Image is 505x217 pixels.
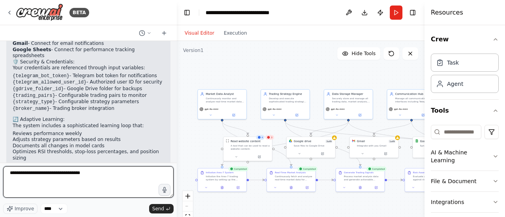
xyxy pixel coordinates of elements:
nav: breadcrumb [206,9,294,17]
span: gpt-4o-mini [331,108,344,111]
div: BETA [69,8,89,17]
img: Google Drive [289,139,292,143]
button: Open in side panel [300,185,314,190]
img: ScrapeWebsiteTool [226,139,229,143]
button: Open in side panel [412,113,434,117]
div: Continuously monitor and analyze real-time market data for {trading_pairs} using technical analys... [206,97,244,103]
div: Initialize the Ares-7 trading system by setting up the database structure, configuration files, a... [206,175,244,181]
button: Open in side panel [223,113,245,117]
button: Tools [431,100,499,122]
g: Edge from 3c7905ff-3ea7-4981-a217-2a51310e219a to f4fdfd23-aec8-45cd-81a1-4d46b4f727c4 [220,121,250,134]
g: Edge from 3c7905ff-3ea7-4981-a217-2a51310e219a to 04a642ff-cc7d-4634-b8d9-acce3202c7cd [220,121,293,166]
g: Edge from 80cb82c5-31db-4673-9e06-ff685f235717 to a9f2b7a3-6934-4b33-972b-83506ac10432 [387,178,402,182]
button: View output [352,185,368,190]
li: Adjusts strategy parameters based on results [13,137,164,143]
button: Open in side panel [374,151,397,156]
button: Visual Editor [180,28,219,38]
div: Data Storage ManagerSecurely store and manage all trading data, market analysis, trade logs, perf... [324,89,373,120]
div: A tool that can be used to read a website content. [230,144,269,150]
code: {gdrive_folder_id} [13,86,64,92]
div: Google sheets [420,139,440,143]
g: Edge from 82e8da18-70a3-4d77-83ca-e98402d8df4c to 3bd4c618-8caf-4b1f-aa78-c8648f26d5f3 [309,121,350,134]
button: Crew [431,28,499,50]
button: Open in side panel [349,113,371,117]
div: CompletedGenerate Trading SignalsProcess market analysis data and generate actionable trading sig... [335,168,385,192]
button: Improve [3,204,37,214]
div: Trading Strategy EngineDevelop and execute sophisticated trading strategies based on market analy... [260,89,310,120]
div: Communication HubManage all communication interfaces including Telegram bot interactions using to... [387,89,436,120]
div: Securely store and manage all trading data, market analysis, trade logs, performance metrics, and... [332,97,370,103]
div: Completed [297,167,318,171]
div: Develop and execute sophisticated trading strategies based on market analysis data. Generate buy/... [269,97,307,103]
div: Task [447,59,459,67]
h4: Resources [431,8,463,17]
button: Open in side panel [369,185,383,190]
span: Improve [15,206,34,212]
div: GmailGmail1of9Integrate with you Gmail [349,137,398,158]
div: Save files to Google Drive [294,144,333,147]
button: Integrations [431,192,499,212]
button: View output [283,185,299,190]
div: Market Data Analyst [206,92,244,96]
li: Reviews performance weekly [13,131,164,137]
button: Hide right sidebar [407,7,418,18]
strong: Google Sheets [13,47,51,52]
span: gpt-4o-mini [204,108,218,111]
div: 43ScrapeWebsiteToolRead website contentA tool that can be used to read a website content. [223,137,272,161]
code: {telegram_allowed_user_id} [13,80,86,85]
button: Open in side panel [286,113,308,117]
button: Send [149,204,174,213]
img: Logo [16,4,63,21]
button: View output [214,185,230,190]
span: gpt-4o-mini [394,108,408,111]
button: AI & Machine Learning [431,142,499,171]
button: zoom in [183,191,193,201]
button: Switch to previous chat [136,28,155,38]
div: Evaluate all trading signals against risk management parameters including maximum position size, ... [413,175,451,181]
li: - Connect for email notifications [13,41,164,47]
span: Send [152,206,164,212]
span: 4 [262,136,263,139]
div: Initialize Ares-7 System [206,171,234,174]
button: Open in side panel [248,154,271,159]
p: Your credentials are referenced through input variables: [13,65,164,71]
button: Open in side panel [311,151,334,156]
code: {broker_name} [13,106,50,111]
span: 3 [271,136,273,139]
button: View output [421,185,438,190]
li: - Connect for performance tracking spreadsheets [13,47,164,59]
li: - Telegram bot token for notifications [13,73,164,80]
button: Click to speak your automation idea [159,184,170,196]
div: Continuously fetch and analyze real-time market data for {trading_pairs} from reliable financial ... [275,175,313,181]
li: - Google Drive folder for backups [13,86,164,93]
h2: 🛡️ Security & Credentials: [13,59,164,65]
h2: 🔄 Adaptive Learning: [13,117,164,123]
div: Data Storage Manager [332,92,370,96]
li: - Configurable trading pairs to monitor [13,93,164,99]
div: Gmail [357,139,365,143]
button: File & Document [431,171,499,191]
span: gpt-4o-mini [267,108,281,111]
button: Execution [219,28,252,38]
button: Start a new chat [158,28,170,38]
div: Generate Trading Signals [344,171,373,174]
strong: Gmail [13,41,28,46]
span: Number of enabled actions [325,139,333,143]
li: - Configurable strategy parameters [13,99,164,106]
div: Read website content [230,139,260,143]
p: The system includes a sophisticated learning loop that: [13,123,164,129]
img: Google Sheets [415,139,418,143]
code: {strategy_type} [13,99,55,105]
div: Google SheetsGoogle sheetsSync data with Google Sheets [412,137,462,158]
button: Open in side panel [231,185,245,190]
div: CompletedInitialize Ares-7 SystemInitialize the Ares-7 trading system by setting up the database ... [197,168,247,192]
li: Documents all changes in model cards [13,143,164,149]
img: Gmail [352,139,355,143]
div: Google DriveGoogle drive3of9Save files to Google Drive [286,137,335,158]
div: Agent [447,80,463,88]
div: Sync data with Google Sheets [420,144,459,147]
span: Hide Tools [352,50,376,57]
g: Edge from aaaa6dc1-9551-475a-a753-7ba69ead8191 to 04a642ff-cc7d-4634-b8d9-acce3202c7cd [249,178,264,182]
g: Edge from 04a642ff-cc7d-4634-b8d9-acce3202c7cd to 80cb82c5-31db-4673-9e06-ff685f235717 [318,178,333,182]
li: Optimizes RSI thresholds, stop-loss percentages, and position sizing [13,149,164,161]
